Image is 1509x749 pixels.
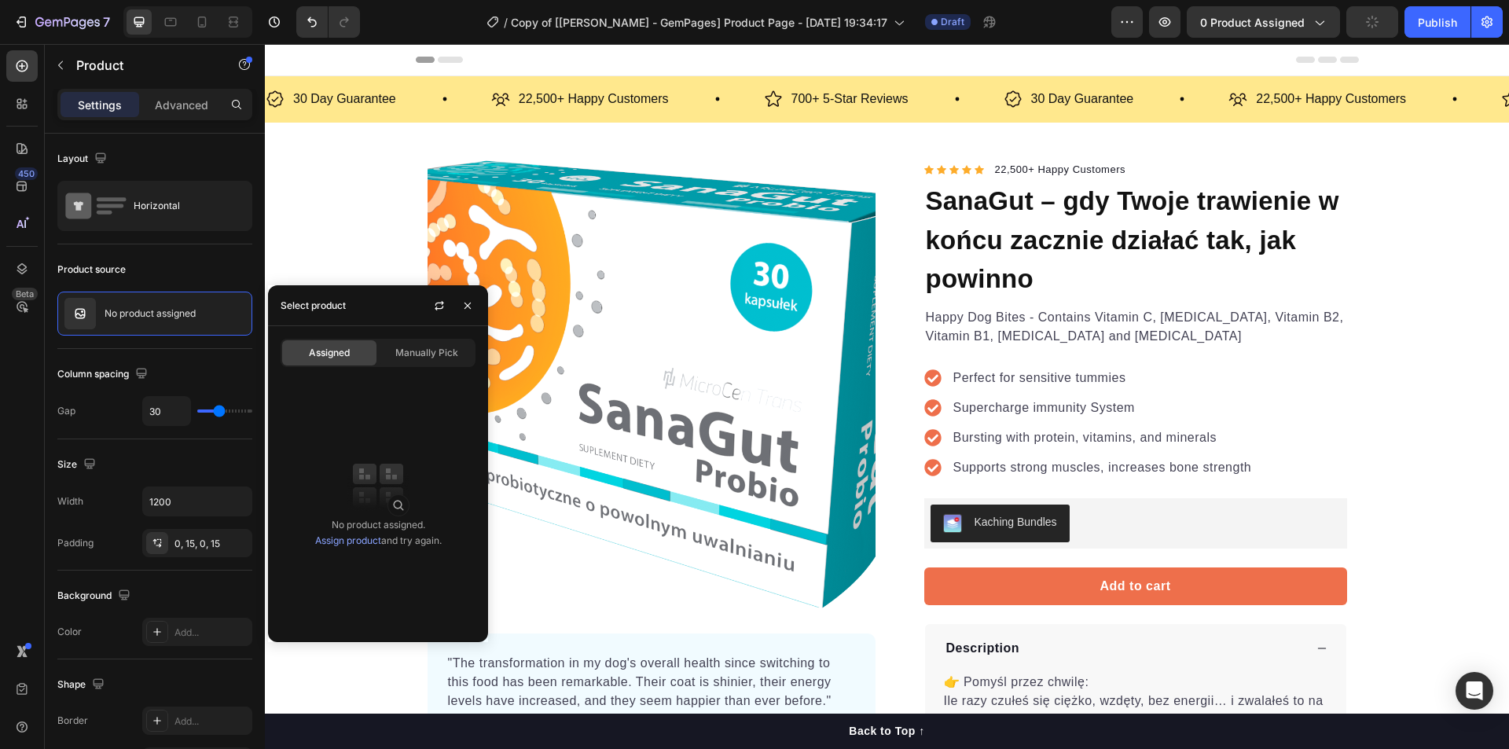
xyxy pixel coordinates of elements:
p: Happy Dog Bites - Contains Vitamin C, [MEDICAL_DATA], Vitamin B2, Vitamin B1, [MEDICAL_DATA] and ... [661,264,1081,302]
div: Size [57,454,99,475]
div: Shape [57,674,108,696]
span: Assigned [309,346,350,360]
p: "The transformation in my dog's overall health since switching to this food has been remarkable. ... [183,610,590,666]
p: No product assigned [105,308,196,319]
p: Advanced [155,97,208,113]
span: Manually Pick [395,346,458,360]
div: Gap [57,404,75,418]
img: collections [347,454,409,517]
div: Layout [57,149,110,170]
p: 30 Day Guarantee [766,44,869,67]
div: Publish [1418,14,1457,31]
p: Perfect for sensitive tummies [688,325,987,343]
div: 0, 15, 0, 15 [174,537,248,551]
img: no image transparent [64,298,96,329]
p: Supports strong muscles, increases bone strength [688,414,987,433]
button: 0 product assigned [1187,6,1340,38]
a: Assign product [315,534,381,546]
p: 700+ 5-Star Reviews [527,44,644,67]
p: Supercharge immunity System [688,354,987,373]
p: Settings [78,97,122,113]
div: Add to cart [835,533,906,552]
div: Add... [174,714,248,729]
input: Auto [143,397,190,425]
div: Back to Top ↑ [584,679,659,696]
div: Color [57,625,82,639]
div: Beta [12,288,38,300]
p: Bursting with protein, vitamins, and minerals [688,384,987,403]
p: 22,500+ Happy Customers [991,44,1141,67]
button: 7 [6,6,117,38]
input: Auto [143,487,251,516]
img: KachingBundles.png [678,470,697,489]
div: Column spacing [57,364,151,385]
div: Open Intercom Messenger [1456,672,1493,710]
div: 450 [15,167,38,180]
div: Select product [281,299,346,313]
div: Background [57,586,134,607]
p: 👉 Pomyśl przez chwilę: Ile razy czułeś się ciężko, wzdęty, bez energii… i zwalałeś to na stres al... [679,631,1059,720]
span: 0 product assigned [1200,14,1305,31]
div: Width [57,494,83,509]
button: Kaching Bundles [666,461,805,498]
div: Kaching Bundles [710,470,792,486]
div: Padding [57,536,94,550]
span: / [504,14,508,31]
iframe: To enrich screen reader interactions, please activate Accessibility in Grammarly extension settings [265,44,1509,749]
div: Product source [57,263,126,277]
div: Undo/Redo [296,6,360,38]
p: Product [76,56,210,75]
h1: SanaGut – gdy Twoje trawienie w końcu zacznie działać tak, jak powinno [659,136,1082,256]
div: Horizontal [134,188,229,224]
span: Draft [941,15,964,29]
button: Publish [1404,6,1470,38]
div: No product assigned. and try again. [315,517,442,549]
p: 7 [103,13,110,31]
div: Border [57,714,88,728]
span: Copy of [[PERSON_NAME] - GemPages] Product Page - [DATE] 19:34:17 [511,14,887,31]
button: Add to cart [659,523,1082,561]
p: 22,500+ Happy Customers [730,118,861,134]
p: Description [681,595,755,614]
div: Add... [174,626,248,640]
